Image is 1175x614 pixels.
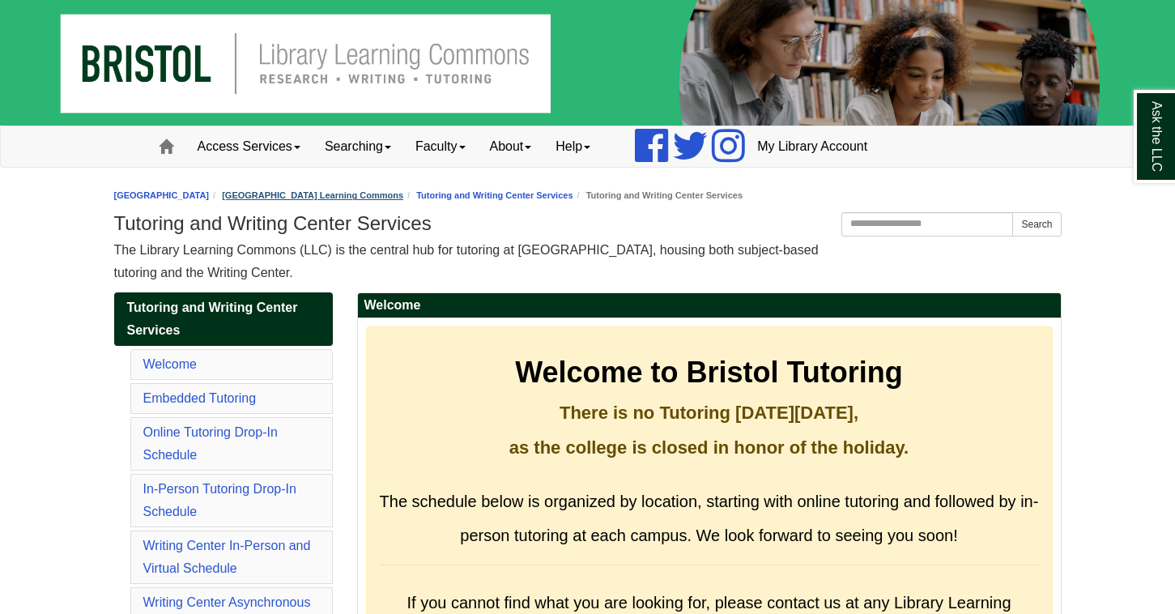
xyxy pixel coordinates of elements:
[143,391,257,405] a: Embedded Tutoring
[114,292,333,346] a: Tutoring and Writing Center Services
[114,190,210,200] a: [GEOGRAPHIC_DATA]
[114,212,1062,235] h1: Tutoring and Writing Center Services
[509,437,909,458] strong: as the college is closed in honor of the holiday.
[416,190,573,200] a: Tutoring and Writing Center Services
[114,243,819,279] span: The Library Learning Commons (LLC) is the central hub for tutoring at [GEOGRAPHIC_DATA], housing ...
[185,126,313,167] a: Access Services
[543,126,602,167] a: Help
[358,293,1061,318] h2: Welcome
[114,188,1062,203] nav: breadcrumb
[313,126,403,167] a: Searching
[573,188,743,203] li: Tutoring and Writing Center Services
[1012,212,1061,237] button: Search
[515,356,903,389] strong: Welcome to Bristol Tutoring
[143,539,311,575] a: Writing Center In-Person and Virtual Schedule
[403,126,478,167] a: Faculty
[127,301,298,337] span: Tutoring and Writing Center Services
[380,492,1039,544] span: The schedule below is organized by location, starting with online tutoring and followed by in-per...
[222,190,403,200] a: [GEOGRAPHIC_DATA] Learning Commons
[745,126,879,167] a: My Library Account
[143,482,296,518] a: In-Person Tutoring Drop-In Schedule
[143,425,278,462] a: Online Tutoring Drop-In Schedule
[560,403,858,423] strong: There is no Tutoring [DATE][DATE],
[478,126,544,167] a: About
[143,357,197,371] a: Welcome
